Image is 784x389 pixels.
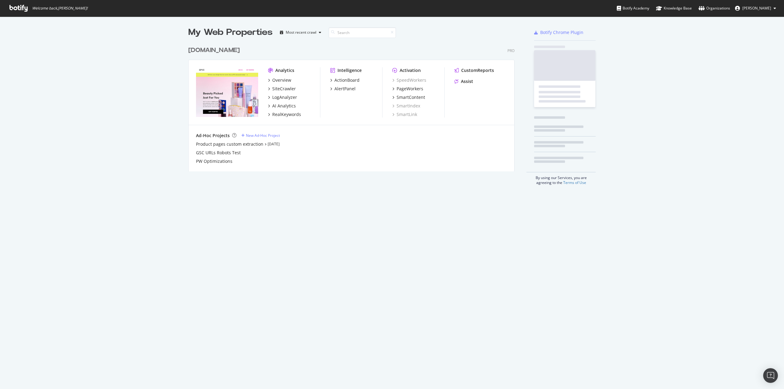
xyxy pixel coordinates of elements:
[397,86,423,92] div: PageWorkers
[330,86,356,92] a: AlertPanel
[730,3,781,13] button: [PERSON_NAME]
[272,86,296,92] div: SiteCrawler
[196,141,263,147] a: Product pages custom extraction
[617,5,649,11] div: Botify Academy
[196,133,230,139] div: Ad-Hoc Projects
[392,86,423,92] a: PageWorkers
[392,77,426,83] a: SpeedWorkers
[268,86,296,92] a: SiteCrawler
[277,28,324,37] button: Most recent crawl
[268,111,301,118] a: RealKeywords
[540,29,583,36] div: Botify Chrome Plugin
[461,67,494,73] div: CustomReports
[392,94,425,100] a: SmartContent
[507,48,514,53] div: Pro
[188,46,240,55] div: [DOMAIN_NAME]
[32,6,88,11] span: Welcome back, [PERSON_NAME] !
[656,5,692,11] div: Knowledge Base
[241,133,280,138] a: New Ad-Hoc Project
[392,111,417,118] a: SmartLink
[454,67,494,73] a: CustomReports
[534,29,583,36] a: Botify Chrome Plugin
[188,26,273,39] div: My Web Properties
[461,78,473,84] div: Assist
[392,103,420,109] a: SmartIndex
[272,77,291,83] div: Overview
[268,103,296,109] a: AI Analytics
[337,67,362,73] div: Intelligence
[196,158,232,164] a: PW Optimizations
[268,141,280,147] a: [DATE]
[188,39,519,171] div: grid
[334,77,360,83] div: ActionBoard
[563,180,586,185] a: Terms of Use
[329,27,396,38] input: Search
[268,77,291,83] a: Overview
[400,67,421,73] div: Activation
[196,67,258,117] img: ipsy.com
[699,5,730,11] div: Organizations
[268,94,297,100] a: LogAnalyzer
[272,94,297,100] div: LogAnalyzer
[272,103,296,109] div: AI Analytics
[286,31,316,34] div: Most recent crawl
[275,67,294,73] div: Analytics
[742,6,771,11] span: Gautam Sundaresan
[272,111,301,118] div: RealKeywords
[454,78,473,84] a: Assist
[763,368,778,383] div: Open Intercom Messenger
[526,172,596,185] div: By using our Services, you are agreeing to the
[196,150,241,156] a: GSC URLs Robots Test
[330,77,360,83] a: ActionBoard
[334,86,356,92] div: AlertPanel
[246,133,280,138] div: New Ad-Hoc Project
[188,46,242,55] a: [DOMAIN_NAME]
[397,94,425,100] div: SmartContent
